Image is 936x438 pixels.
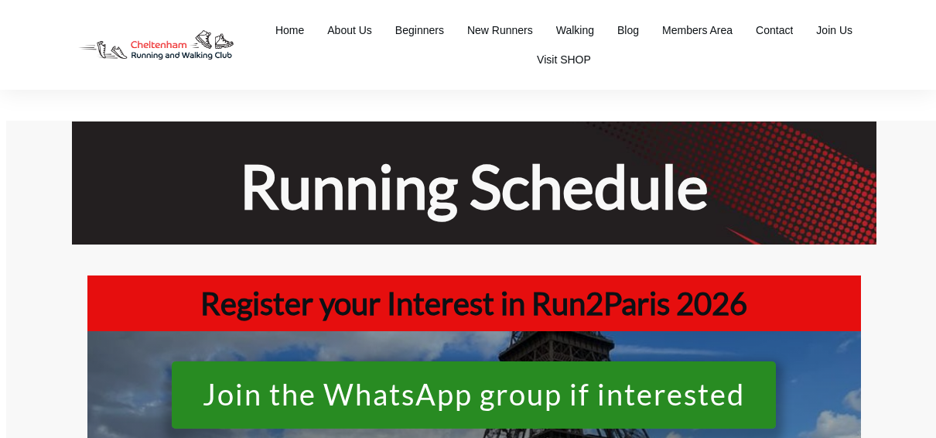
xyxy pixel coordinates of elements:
[467,19,533,41] a: New Runners
[275,19,304,41] a: Home
[556,19,594,41] a: Walking
[88,147,860,225] h1: Running Schedule
[95,283,853,323] h1: Register your Interest in Run2Paris 2026
[662,19,733,41] a: Members Area
[756,19,793,41] a: Contact
[617,19,639,41] a: Blog
[537,49,591,70] a: Visit SHOP
[816,19,852,41] a: Join Us
[66,19,246,71] img: Decathlon
[395,19,444,41] a: Beginners
[327,19,372,41] a: About Us
[203,378,745,419] span: Join the WhatsApp group if interested
[172,361,776,429] a: Join the WhatsApp group if interested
